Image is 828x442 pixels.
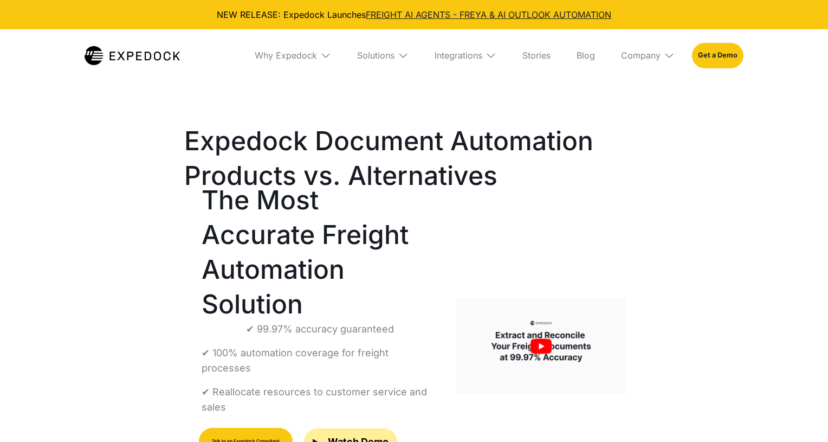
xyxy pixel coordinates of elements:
div: Solutions [357,50,394,61]
a: Blog [568,29,604,81]
a: Stories [514,29,559,81]
div: Why Expedock [255,50,317,61]
a: FREIGHT AI AGENTS - FREYA & AI OUTLOOK AUTOMATION [366,9,611,20]
p: ✔ 99.97% accuracy guaranteed [246,322,394,337]
a: Get a Demo [692,43,743,68]
p: ✔ 100% automation coverage for freight processes [202,345,438,376]
h1: The Most Accurate Freight Automation Solution [202,183,438,322]
h1: Expedock Document Automation Products vs. Alternatives [184,124,644,193]
div: Company [621,50,661,61]
div: NEW RELEASE: Expedock Launches [9,9,819,21]
div: Integrations [435,50,482,61]
p: ✔ Reallocate resources to customer service and sales [202,385,438,415]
